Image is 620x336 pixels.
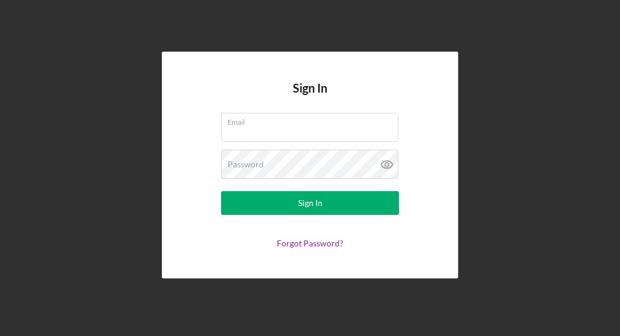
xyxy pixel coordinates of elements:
[221,191,399,215] button: Sign In
[293,81,327,113] h4: Sign In
[298,191,322,215] div: Sign In
[277,238,343,248] a: Forgot Password?
[228,113,398,126] label: Email
[228,160,264,169] label: Password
